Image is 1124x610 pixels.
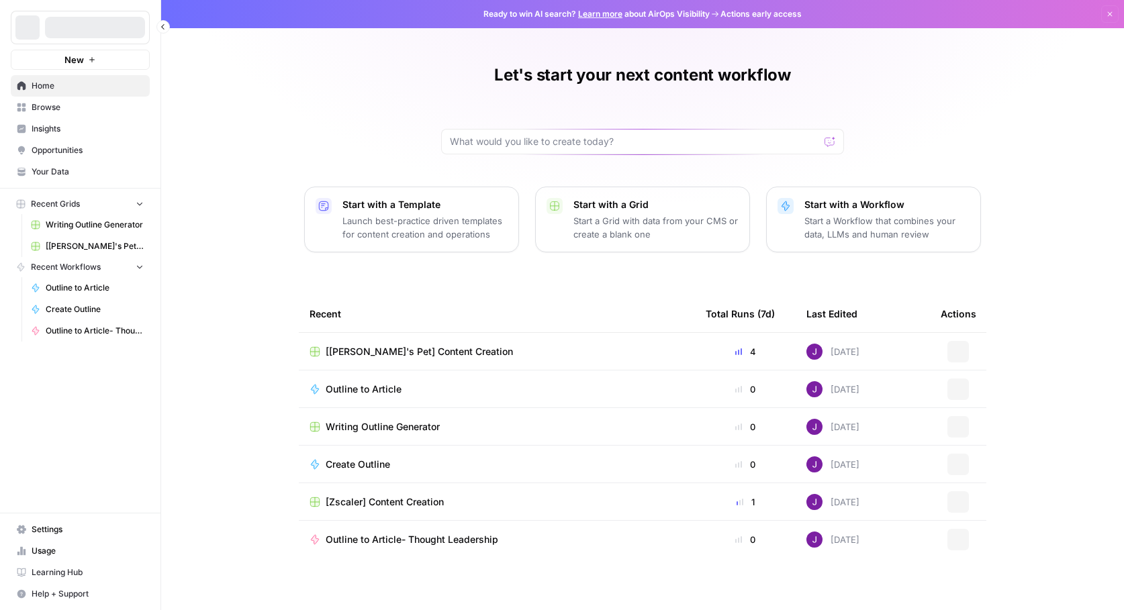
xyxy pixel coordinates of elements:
span: Your Data [32,166,144,178]
div: 0 [706,383,785,396]
a: Outline to Article- Thought Leadership [25,320,150,342]
span: Usage [32,545,144,557]
span: Opportunities [32,144,144,156]
img: nj1ssy6o3lyd6ijko0eoja4aphzn [806,381,823,397]
span: Writing Outline Generator [326,420,440,434]
div: 0 [706,458,785,471]
a: [Zscaler] Content Creation [310,495,684,509]
a: Settings [11,519,150,540]
button: Start with a TemplateLaunch best-practice driven templates for content creation and operations [304,187,519,252]
span: Outline to Article [46,282,144,294]
a: Create Outline [310,458,684,471]
div: 0 [706,533,785,546]
a: [[PERSON_NAME]'s Pet] Content Creation [310,345,684,358]
img: nj1ssy6o3lyd6ijko0eoja4aphzn [806,419,823,435]
div: 1 [706,495,785,509]
span: Insights [32,123,144,135]
span: [[PERSON_NAME]'s Pet] Content Creation [46,240,144,252]
a: Create Outline [25,299,150,320]
p: Launch best-practice driven templates for content creation and operations [342,214,508,241]
a: Home [11,75,150,97]
span: [Zscaler] Content Creation [326,495,444,509]
h1: Let's start your next content workflow [494,64,791,86]
a: Writing Outline Generator [310,420,684,434]
img: nj1ssy6o3lyd6ijko0eoja4aphzn [806,344,823,360]
span: Create Outline [326,458,390,471]
img: nj1ssy6o3lyd6ijko0eoja4aphzn [806,531,823,548]
p: Start with a Template [342,198,508,211]
img: nj1ssy6o3lyd6ijko0eoja4aphzn [806,456,823,472]
a: Insights [11,118,150,140]
div: [DATE] [806,344,859,360]
div: 0 [706,420,785,434]
a: Outline to Article [310,383,684,396]
p: Start a Workflow that combines your data, LLMs and human review [804,214,970,241]
div: 4 [706,345,785,358]
p: Start with a Workflow [804,198,970,211]
span: New [64,53,84,66]
a: Writing Outline Generator [25,214,150,236]
button: Recent Workflows [11,257,150,277]
span: Browse [32,101,144,113]
div: [DATE] [806,494,859,510]
a: Learn more [578,9,622,19]
a: Opportunities [11,140,150,161]
span: Actions early access [720,8,802,20]
span: Outline to Article- Thought Leadership [46,325,144,337]
button: Start with a WorkflowStart a Workflow that combines your data, LLMs and human review [766,187,981,252]
a: Browse [11,97,150,118]
div: [DATE] [806,419,859,435]
a: Outline to Article- Thought Leadership [310,533,684,546]
div: Last Edited [806,295,857,332]
span: Settings [32,523,144,536]
button: Recent Grids [11,194,150,214]
span: Create Outline [46,303,144,315]
div: Recent [310,295,684,332]
span: Outline to Article- Thought Leadership [326,533,498,546]
div: [DATE] [806,456,859,472]
span: Home [32,80,144,92]
span: Recent Grids [31,198,80,210]
a: [[PERSON_NAME]'s Pet] Content Creation [25,236,150,257]
span: Recent Workflows [31,261,101,273]
p: Start a Grid with data from your CMS or create a blank one [573,214,739,241]
div: Total Runs (7d) [706,295,775,332]
span: Help + Support [32,588,144,600]
a: Usage [11,540,150,562]
div: Actions [941,295,976,332]
span: Ready to win AI search? about AirOps Visibility [483,8,710,20]
span: [[PERSON_NAME]'s Pet] Content Creation [326,345,513,358]
p: Start with a Grid [573,198,739,211]
button: Start with a GridStart a Grid with data from your CMS or create a blank one [535,187,750,252]
img: nj1ssy6o3lyd6ijko0eoja4aphzn [806,494,823,510]
a: Outline to Article [25,277,150,299]
a: Your Data [11,161,150,183]
a: Learning Hub [11,562,150,583]
input: What would you like to create today? [450,135,819,148]
span: Writing Outline Generator [46,219,144,231]
span: Learning Hub [32,566,144,578]
span: Outline to Article [326,383,402,396]
div: [DATE] [806,381,859,397]
button: Help + Support [11,583,150,605]
div: [DATE] [806,531,859,548]
button: New [11,50,150,70]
